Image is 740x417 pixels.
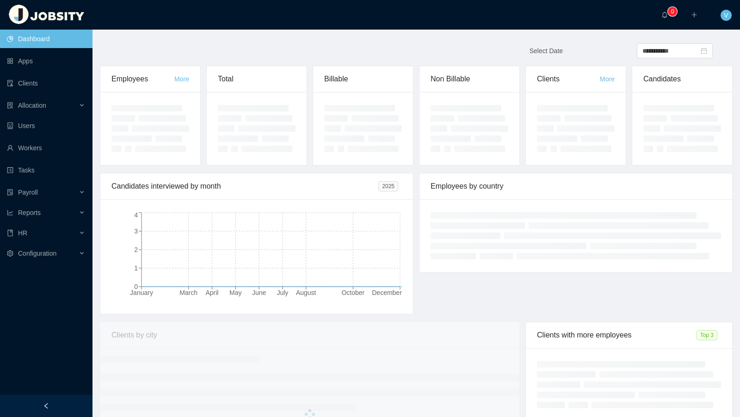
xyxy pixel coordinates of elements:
[218,66,296,92] div: Total
[701,48,707,54] i: icon: calendar
[7,139,85,157] a: icon: userWorkers
[134,264,138,272] tspan: 1
[296,289,316,296] tspan: August
[134,246,138,253] tspan: 2
[431,66,508,92] div: Non Billable
[372,289,402,296] tspan: December
[537,322,697,348] div: Clients with more employees
[205,289,218,296] tspan: April
[174,75,189,83] a: More
[18,229,27,237] span: HR
[252,289,266,296] tspan: June
[537,66,600,92] div: Clients
[7,250,13,257] i: icon: setting
[18,209,41,216] span: Reports
[277,289,288,296] tspan: July
[691,12,697,18] i: icon: plus
[341,289,364,296] tspan: October
[7,161,85,179] a: icon: profileTasks
[530,47,563,55] span: Select Date
[229,289,241,296] tspan: May
[324,66,402,92] div: Billable
[18,189,38,196] span: Payroll
[7,230,13,236] i: icon: book
[18,250,56,257] span: Configuration
[724,10,728,21] span: V
[600,75,615,83] a: More
[643,66,721,92] div: Candidates
[134,211,138,219] tspan: 4
[7,30,85,48] a: icon: pie-chartDashboard
[697,330,717,340] span: Top 3
[378,181,398,191] span: 2025
[7,209,13,216] i: icon: line-chart
[7,74,85,92] a: icon: auditClients
[134,283,138,290] tspan: 0
[111,173,378,199] div: Candidates interviewed by month
[661,12,668,18] i: icon: bell
[130,289,153,296] tspan: January
[7,102,13,109] i: icon: solution
[18,102,46,109] span: Allocation
[111,66,174,92] div: Employees
[7,117,85,135] a: icon: robotUsers
[7,189,13,196] i: icon: file-protect
[668,7,677,16] sup: 0
[7,52,85,70] a: icon: appstoreApps
[134,227,138,235] tspan: 3
[431,173,721,199] div: Employees by country
[179,289,197,296] tspan: March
